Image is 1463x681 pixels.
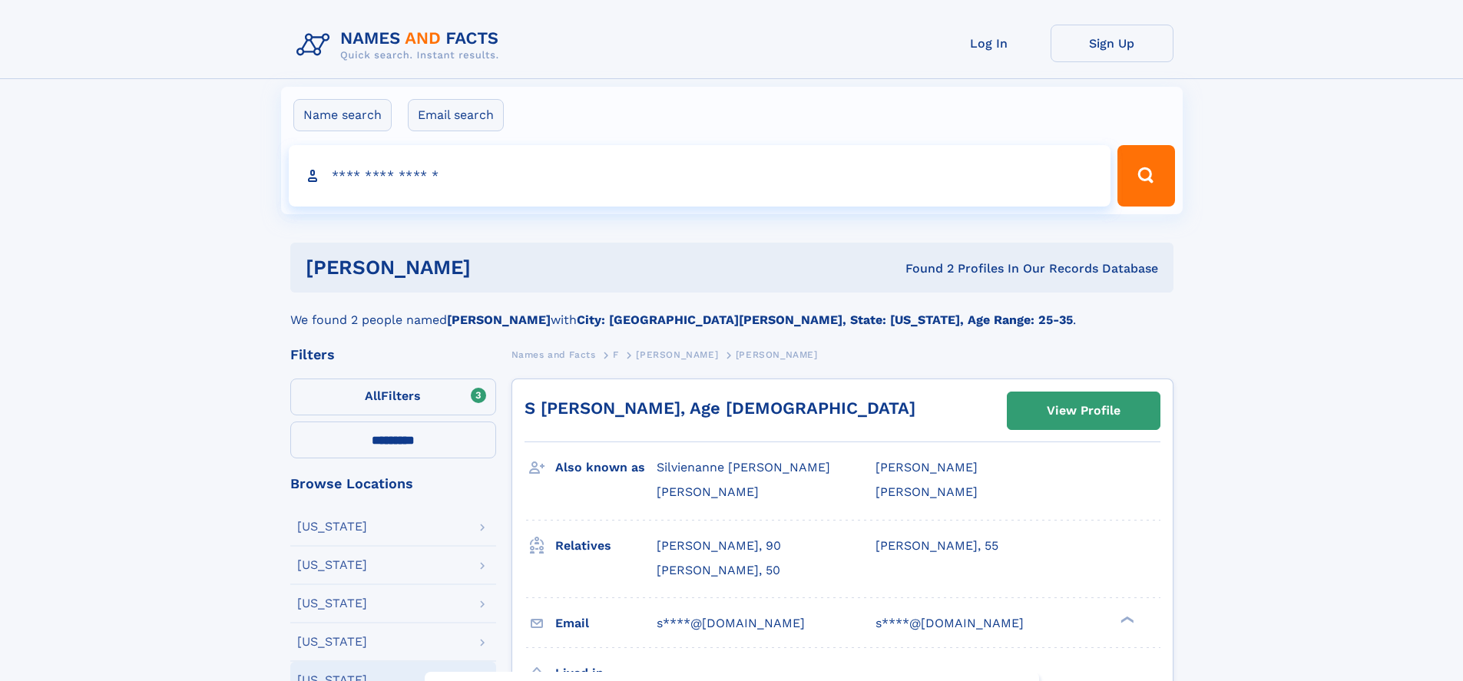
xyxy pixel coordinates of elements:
[290,25,511,66] img: Logo Names and Facts
[1047,393,1120,428] div: View Profile
[875,537,998,554] a: [PERSON_NAME], 55
[688,260,1158,277] div: Found 2 Profiles In Our Records Database
[1117,614,1135,624] div: ❯
[297,521,367,533] div: [US_STATE]
[1117,145,1174,207] button: Search Button
[290,477,496,491] div: Browse Locations
[306,258,688,277] h1: [PERSON_NAME]
[875,484,978,499] span: [PERSON_NAME]
[293,99,392,131] label: Name search
[613,345,619,364] a: F
[657,562,780,579] a: [PERSON_NAME], 50
[875,460,978,474] span: [PERSON_NAME]
[577,312,1073,327] b: City: [GEOGRAPHIC_DATA][PERSON_NAME], State: [US_STATE], Age Range: 25-35
[1008,392,1160,429] a: View Profile
[289,145,1111,207] input: search input
[657,460,830,474] span: Silvienanne [PERSON_NAME]
[297,597,367,610] div: [US_STATE]
[636,349,718,360] span: [PERSON_NAME]
[636,345,718,364] a: [PERSON_NAME]
[297,559,367,571] div: [US_STATE]
[365,388,381,403] span: All
[290,348,496,362] div: Filters
[613,349,619,360] span: F
[447,312,551,327] b: [PERSON_NAME]
[511,345,596,364] a: Names and Facts
[736,349,818,360] span: [PERSON_NAME]
[408,99,504,131] label: Email search
[290,379,496,415] label: Filters
[290,293,1173,329] div: We found 2 people named with .
[657,537,781,554] a: [PERSON_NAME], 90
[928,25,1051,62] a: Log In
[1051,25,1173,62] a: Sign Up
[297,636,367,648] div: [US_STATE]
[555,455,657,481] h3: Also known as
[657,484,759,499] span: [PERSON_NAME]
[555,533,657,559] h3: Relatives
[525,398,915,418] a: S [PERSON_NAME], Age [DEMOGRAPHIC_DATA]
[555,610,657,636] h3: Email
